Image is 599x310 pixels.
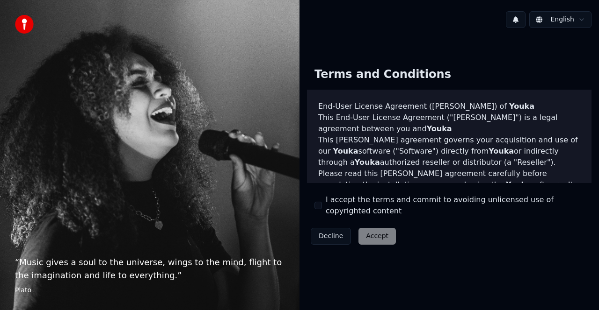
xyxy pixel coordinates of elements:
[318,134,580,168] p: This [PERSON_NAME] agreement governs your acquisition and use of our software ("Software") direct...
[311,228,351,245] button: Decline
[506,180,531,189] span: Youka
[333,147,358,155] span: Youka
[307,60,459,90] div: Terms and Conditions
[318,112,580,134] p: This End-User License Agreement ("[PERSON_NAME]") is a legal agreement between you and
[318,168,580,213] p: Please read this [PERSON_NAME] agreement carefully before completing the installation process and...
[318,101,580,112] h3: End-User License Agreement ([PERSON_NAME]) of
[355,158,380,167] span: Youka
[427,124,452,133] span: Youka
[15,286,285,295] footer: Plato
[15,15,34,34] img: youka
[326,194,584,217] label: I accept the terms and commit to avoiding unlicensed use of copyrighted content
[509,102,534,111] span: Youka
[489,147,514,155] span: Youka
[15,256,285,282] p: “ Music gives a soul to the universe, wings to the mind, flight to the imagination and life to ev...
